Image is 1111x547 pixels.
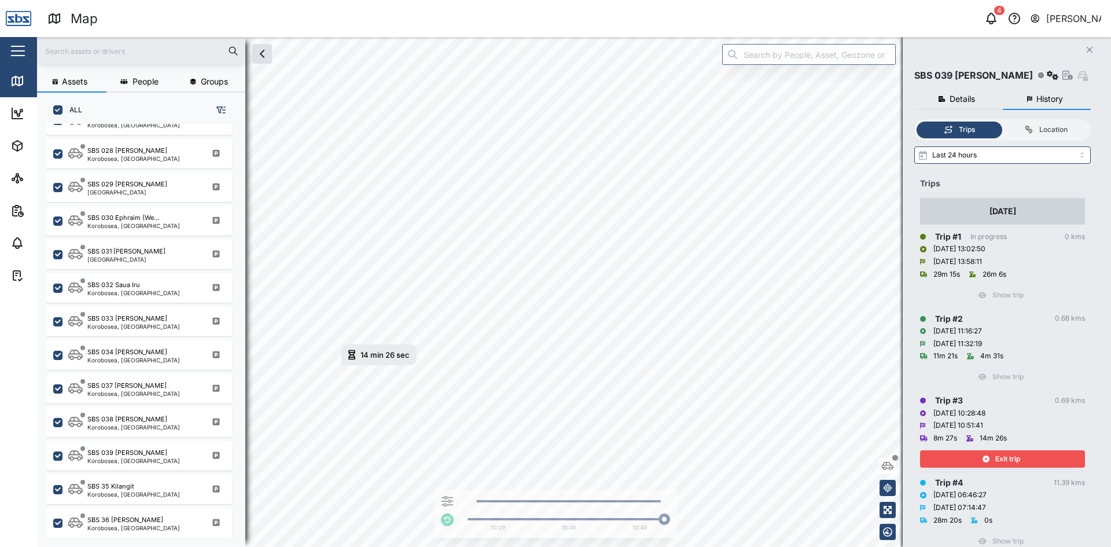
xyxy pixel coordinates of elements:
div: [DATE] 13:02:50 [933,244,985,255]
div: 0.68 kms [1055,313,1085,324]
label: ALL [62,105,82,115]
div: 4m 31s [980,351,1003,362]
div: [GEOGRAPHIC_DATA] [87,189,167,195]
div: Trip # 1 [935,230,961,243]
div: SBS 039 [PERSON_NAME] [914,68,1033,83]
div: [DATE] 11:16:27 [933,326,982,337]
div: grid [46,124,245,538]
input: Search assets or drivers [44,42,238,60]
div: 8m 27s [933,433,957,444]
div: [DATE] [989,205,1016,218]
div: 14 min 26 sec [360,351,410,359]
span: Details [950,95,975,103]
div: 10:29 [491,523,505,533]
div: Korobosea, [GEOGRAPHIC_DATA] [87,424,180,430]
div: 11m 21s [933,351,958,362]
input: Search by People, Asset, Geozone or Place [722,44,896,65]
div: SBS 028 [PERSON_NAME] [87,146,167,156]
div: In progress [970,232,1007,243]
div: SBS 36 [PERSON_NAME] [87,515,163,525]
div: Trips [920,177,1085,190]
div: Korobosea, [GEOGRAPHIC_DATA] [87,491,180,497]
span: History [1036,95,1063,103]
div: [GEOGRAPHIC_DATA] [87,256,165,262]
div: Sites [30,172,58,185]
div: Korobosea, [GEOGRAPHIC_DATA] [87,391,180,397]
div: SBS 033 [PERSON_NAME] [87,314,167,324]
div: SBS 037 [PERSON_NAME] [87,381,167,391]
div: SBS 031 [PERSON_NAME] [87,247,165,256]
div: Trip # 2 [935,313,963,325]
span: People [133,78,159,86]
img: Main Logo [6,6,31,31]
div: [DATE] 10:28:48 [933,408,985,419]
div: 29m 15s [933,269,960,280]
canvas: Map [37,37,1111,547]
input: Select range [914,146,1091,164]
div: Location [1039,124,1068,135]
div: [DATE] 11:32:19 [933,339,982,350]
div: SBS 039 [PERSON_NAME] [87,448,167,458]
div: Korobosea, [GEOGRAPHIC_DATA] [87,156,180,161]
div: SBS 038 [PERSON_NAME] [87,414,167,424]
div: Dashboard [30,107,82,120]
button: Exit trip [920,450,1085,468]
div: Assets [30,139,66,152]
div: 10:49 [632,523,647,533]
div: 0 kms [1065,232,1085,243]
div: Alarms [30,237,66,249]
div: Map marker [341,344,417,365]
div: 4 [994,6,1005,15]
div: Tasks [30,269,62,282]
div: Korobosea, [GEOGRAPHIC_DATA] [87,357,180,363]
div: SBS 029 [PERSON_NAME] [87,179,167,189]
div: Trip # 4 [935,476,963,489]
div: 11.39 kms [1054,478,1085,489]
div: Korobosea, [GEOGRAPHIC_DATA] [87,458,180,464]
div: [PERSON_NAME] [1046,12,1102,26]
div: Map [71,9,98,29]
div: 28m 20s [933,515,962,526]
div: SBS 034 [PERSON_NAME] [87,347,167,357]
div: Reports [30,204,69,217]
div: 14m 26s [980,433,1007,444]
div: SBS 032 Saua Iru [87,280,140,290]
span: Groups [201,78,228,86]
div: [DATE] 10:51:41 [933,420,983,431]
div: [DATE] 06:46:27 [933,490,987,501]
div: 0.69 kms [1055,395,1085,406]
div: Map [30,75,56,87]
div: Korobosea, [GEOGRAPHIC_DATA] [87,324,180,329]
div: 0s [984,515,992,526]
div: 10:46 [562,523,576,533]
div: [DATE] 13:58:11 [933,256,982,267]
div: Trips [959,124,975,135]
div: SBS 030 Ephraim (We... [87,213,159,223]
span: Exit trip [995,451,1020,467]
div: Korobosea, [GEOGRAPHIC_DATA] [87,122,180,128]
div: Trip # 3 [935,394,963,407]
span: Assets [62,78,87,86]
div: Korobosea, [GEOGRAPHIC_DATA] [87,223,180,229]
div: [DATE] 07:14:47 [933,502,986,513]
div: Korobosea, [GEOGRAPHIC_DATA] [87,525,180,531]
button: [PERSON_NAME] [1029,10,1102,27]
div: SBS 35 Kilangit [87,482,134,491]
div: Korobosea, [GEOGRAPHIC_DATA] [87,290,180,296]
div: 26m 6s [983,269,1006,280]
